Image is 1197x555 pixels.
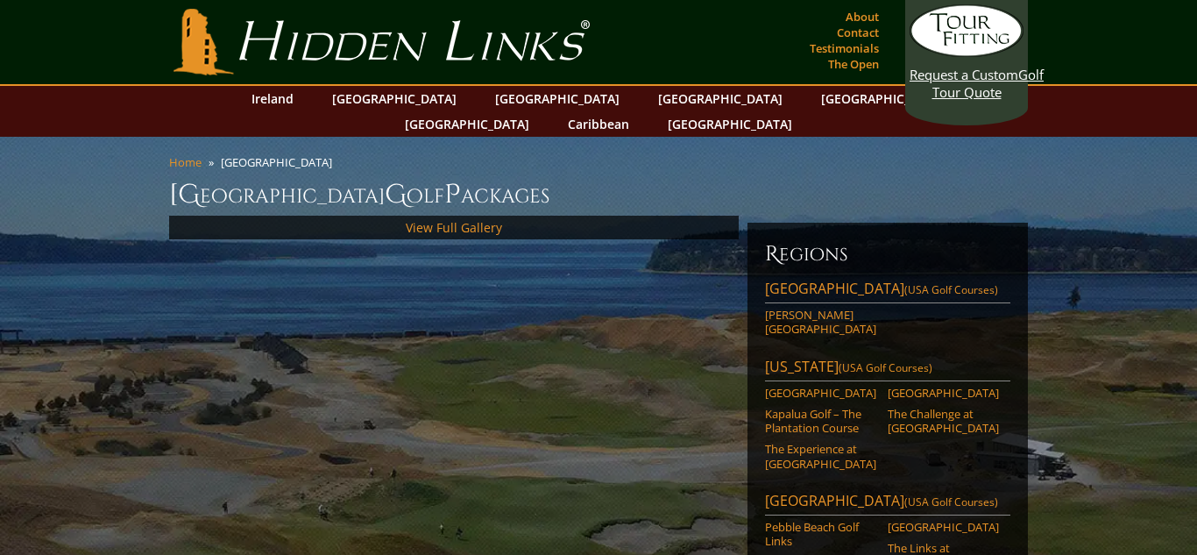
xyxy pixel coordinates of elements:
a: The Experience at [GEOGRAPHIC_DATA] [765,442,876,471]
a: Ireland [243,86,302,111]
a: [PERSON_NAME][GEOGRAPHIC_DATA] [765,308,876,337]
span: P [444,177,461,212]
a: [GEOGRAPHIC_DATA] [323,86,465,111]
span: G [385,177,407,212]
a: [GEOGRAPHIC_DATA] [888,520,999,534]
a: Kapalua Golf – The Plantation Course [765,407,876,436]
a: Home [169,154,202,170]
span: (USA Golf Courses) [839,360,932,375]
a: Testimonials [805,36,883,60]
a: [GEOGRAPHIC_DATA] [486,86,628,111]
a: Contact [832,20,883,45]
span: (USA Golf Courses) [904,495,998,509]
a: [GEOGRAPHIC_DATA] [888,386,999,400]
a: [GEOGRAPHIC_DATA] [659,111,801,137]
span: Request a Custom [910,66,1018,83]
a: [GEOGRAPHIC_DATA] [765,386,876,400]
a: [US_STATE](USA Golf Courses) [765,357,1010,381]
a: [GEOGRAPHIC_DATA] [396,111,538,137]
a: [GEOGRAPHIC_DATA](USA Golf Courses) [765,279,1010,303]
a: Caribbean [559,111,638,137]
a: [GEOGRAPHIC_DATA] [812,86,954,111]
li: [GEOGRAPHIC_DATA] [221,154,339,170]
a: About [841,4,883,29]
a: Request a CustomGolf Tour Quote [910,4,1023,101]
a: The Challenge at [GEOGRAPHIC_DATA] [888,407,999,436]
span: (USA Golf Courses) [904,282,998,297]
a: [GEOGRAPHIC_DATA] [649,86,791,111]
a: Pebble Beach Golf Links [765,520,876,549]
h6: Regions [765,240,1010,268]
h1: [GEOGRAPHIC_DATA] olf ackages [169,177,1028,212]
a: View Full Gallery [406,219,502,236]
a: [GEOGRAPHIC_DATA](USA Golf Courses) [765,491,1010,516]
a: The Open [824,52,883,76]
